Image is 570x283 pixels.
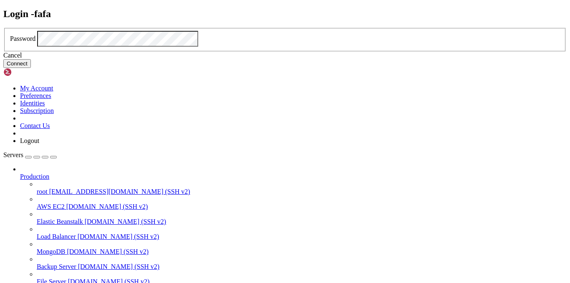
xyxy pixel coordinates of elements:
a: Preferences [20,92,51,99]
span: Elastic Beanstalk [37,218,83,225]
span: [DOMAIN_NAME] (SSH v2) [67,248,149,255]
span: AWS EC2 [37,203,65,210]
h2: Login - fafa [3,8,567,20]
a: Backup Server [DOMAIN_NAME] (SSH v2) [37,263,567,270]
span: root [37,188,48,195]
li: AWS EC2 [DOMAIN_NAME] (SSH v2) [37,195,567,210]
button: Connect [3,59,31,68]
span: Backup Server [37,263,76,270]
span: [DOMAIN_NAME] (SSH v2) [78,263,160,270]
span: MongoDB [37,248,65,255]
span: Load Balancer [37,233,76,240]
a: Logout [20,137,39,144]
li: Elastic Beanstalk [DOMAIN_NAME] (SSH v2) [37,210,567,225]
a: Elastic Beanstalk [DOMAIN_NAME] (SSH v2) [37,218,567,225]
a: My Account [20,85,53,92]
li: root [EMAIL_ADDRESS][DOMAIN_NAME] (SSH v2) [37,180,567,195]
label: Password [10,35,35,42]
span: [DOMAIN_NAME] (SSH v2) [66,203,148,210]
span: [EMAIL_ADDRESS][DOMAIN_NAME] (SSH v2) [49,188,190,195]
a: Servers [3,151,57,158]
img: Shellngn [3,68,51,76]
a: AWS EC2 [DOMAIN_NAME] (SSH v2) [37,203,567,210]
a: Subscription [20,107,54,114]
li: Backup Server [DOMAIN_NAME] (SSH v2) [37,255,567,270]
span: [DOMAIN_NAME] (SSH v2) [78,233,159,240]
x-row: Connecting [EMAIL_ADDRESS][DOMAIN_NAME]... [3,3,462,10]
span: [DOMAIN_NAME] (SSH v2) [85,218,166,225]
a: root [EMAIL_ADDRESS][DOMAIN_NAME] (SSH v2) [37,188,567,195]
a: Production [20,173,567,180]
a: Identities [20,100,45,107]
li: Load Balancer [DOMAIN_NAME] (SSH v2) [37,225,567,240]
a: Load Balancer [DOMAIN_NAME] (SSH v2) [37,233,567,240]
a: Contact Us [20,122,50,129]
li: MongoDB [DOMAIN_NAME] (SSH v2) [37,240,567,255]
div: (0, 1) [3,10,7,18]
div: Cancel [3,52,567,59]
a: MongoDB [DOMAIN_NAME] (SSH v2) [37,248,567,255]
span: Servers [3,151,23,158]
span: Production [20,173,49,180]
